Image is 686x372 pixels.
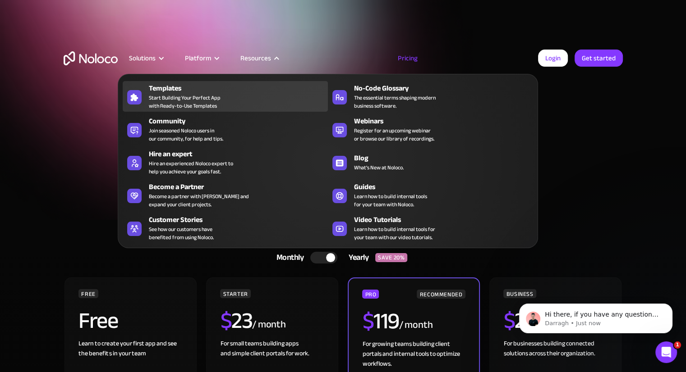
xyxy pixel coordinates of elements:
[123,213,328,243] a: Customer StoriesSee how our customers havebenefited from using Noloco.
[362,290,379,299] div: PRO
[503,289,536,298] div: BUSINESS
[174,52,229,64] div: Platform
[64,51,118,65] a: home
[328,81,533,112] a: No-Code GlossaryThe essential terms shaping modernbusiness software.
[354,127,434,143] span: Register for an upcoming webinar or browse our library of recordings.
[503,309,547,332] h2: 255
[123,180,328,210] a: Become a PartnerBecome a partner with [PERSON_NAME] andexpand your client projects.
[354,181,537,192] div: Guides
[575,50,623,67] a: Get started
[118,61,538,248] nav: Resources
[265,251,311,264] div: Monthly
[354,153,537,163] div: Blog
[149,116,332,127] div: Community
[503,299,515,342] span: $
[387,52,429,64] a: Pricing
[149,83,332,94] div: Templates
[129,52,156,64] div: Solutions
[506,285,686,348] iframe: Intercom notifications message
[399,318,433,332] div: / month
[354,116,537,127] div: Webinars
[123,147,328,177] a: Hire an expertHire an experienced Noloco expert tohelp you achieve your goals fast.
[123,81,328,112] a: TemplatesStart Building Your Perfect Appwith Ready-to-Use Templates
[328,180,533,210] a: GuidesLearn how to build internal toolsfor your team with Noloco.
[328,213,533,243] a: Video TutorialsLearn how to build internal tools foryour team with our video tutorials.
[149,192,249,209] div: Become a partner with [PERSON_NAME] and expand your client projects.
[78,289,98,298] div: FREE
[328,114,533,145] a: WebinarsRegister for an upcoming webinaror browse our library of recordings.
[64,95,623,122] h1: A plan for organizations of all sizes
[354,225,435,241] span: Learn how to build internal tools for your team with our video tutorials.
[220,309,252,332] h2: 23
[362,310,399,332] h2: 119
[149,127,223,143] span: Join seasoned Noloco users in our community, for help and tips.
[149,159,233,176] div: Hire an experienced Noloco expert to help you achieve your goals fast.
[354,83,537,94] div: No-Code Glossary
[354,94,436,110] span: The essential terms shaping modern business software.
[149,94,221,110] span: Start Building Your Perfect App with Ready-to-Use Templates
[149,181,332,192] div: Become a Partner
[328,147,533,177] a: BlogWhat's New at Noloco.
[655,341,677,363] iframe: Intercom live chat
[538,50,568,67] a: Login
[123,114,328,145] a: CommunityJoin seasoned Noloco users inour community, for help and tips.
[362,300,373,342] span: $
[149,149,332,159] div: Hire an expert
[229,52,289,64] div: Resources
[220,299,231,342] span: $
[78,309,118,332] h2: Free
[240,52,271,64] div: Resources
[220,289,250,298] div: STARTER
[118,52,174,64] div: Solutions
[375,253,407,262] div: SAVE 20%
[417,290,465,299] div: RECOMMENDED
[354,214,537,225] div: Video Tutorials
[674,341,681,349] span: 1
[354,163,404,172] span: What's New at Noloco.
[149,214,332,225] div: Customer Stories
[252,318,286,332] div: / month
[337,251,375,264] div: Yearly
[185,52,211,64] div: Platform
[149,225,214,241] span: See how our customers have benefited from using Noloco.
[354,192,427,209] span: Learn how to build internal tools for your team with Noloco.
